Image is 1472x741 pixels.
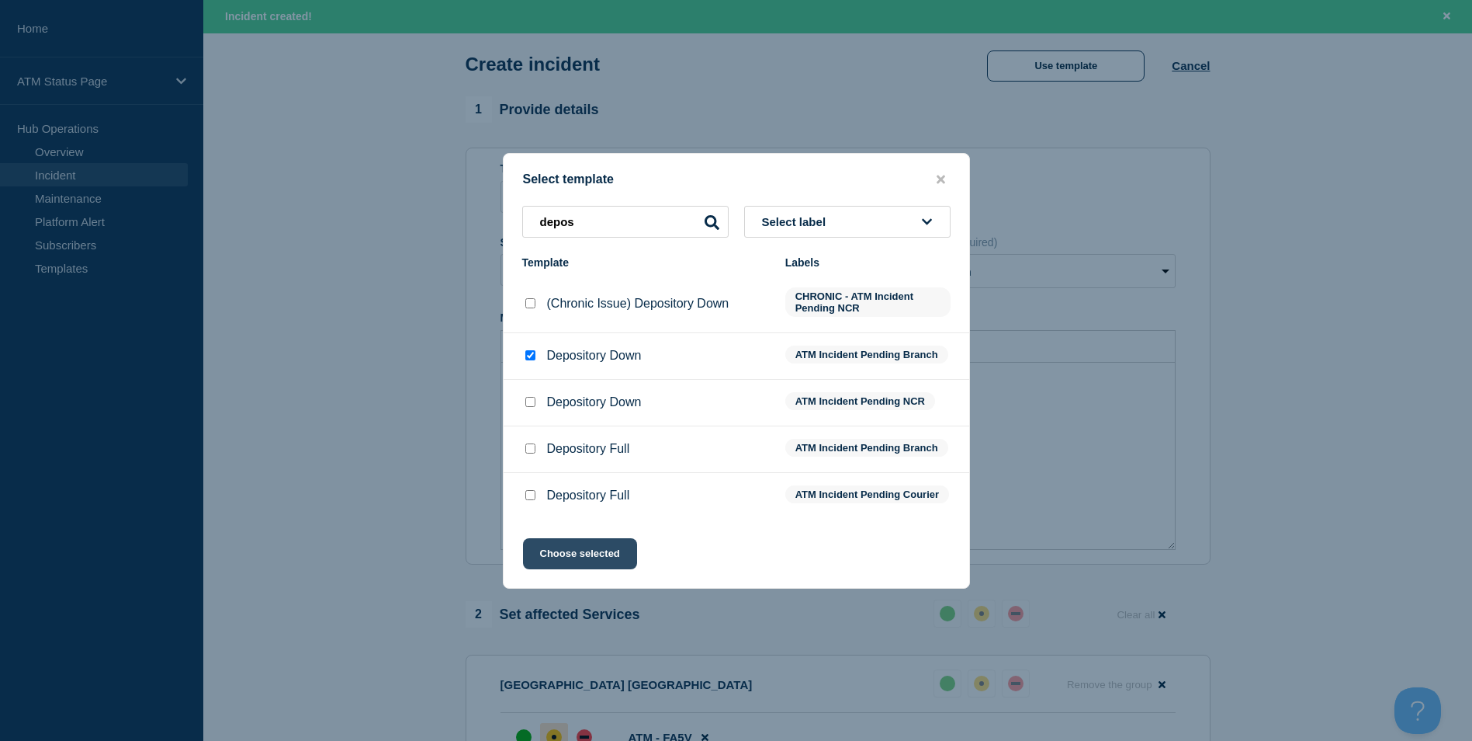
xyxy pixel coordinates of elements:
span: Select label [762,215,833,228]
input: Depository Down checkbox [525,350,535,360]
div: Labels [785,256,951,269]
span: ATM Incident Pending NCR [785,392,935,410]
input: Depository Full checkbox [525,444,535,454]
p: Depository Full [547,442,630,456]
div: Select template [504,172,969,187]
input: Search templates & labels [522,206,729,238]
button: Choose selected [523,538,637,569]
p: Depository Down [547,349,642,363]
button: Select label [744,206,951,238]
input: Depository Full checkbox [525,490,535,500]
span: ATM Incident Pending Branch [785,439,948,457]
input: Depository Down checkbox [525,397,535,407]
span: ATM Incident Pending Branch [785,346,948,364]
p: Depository Down [547,395,642,409]
button: close button [932,172,950,187]
p: Depository Full [547,489,630,503]
input: (Chronic Issue) Depository Down checkbox [525,298,535,308]
div: Template [522,256,770,269]
span: ATM Incident Pending Courier [785,485,949,503]
span: CHRONIC - ATM Incident Pending NCR [785,287,951,317]
p: (Chronic Issue) Depository Down [547,297,729,311]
